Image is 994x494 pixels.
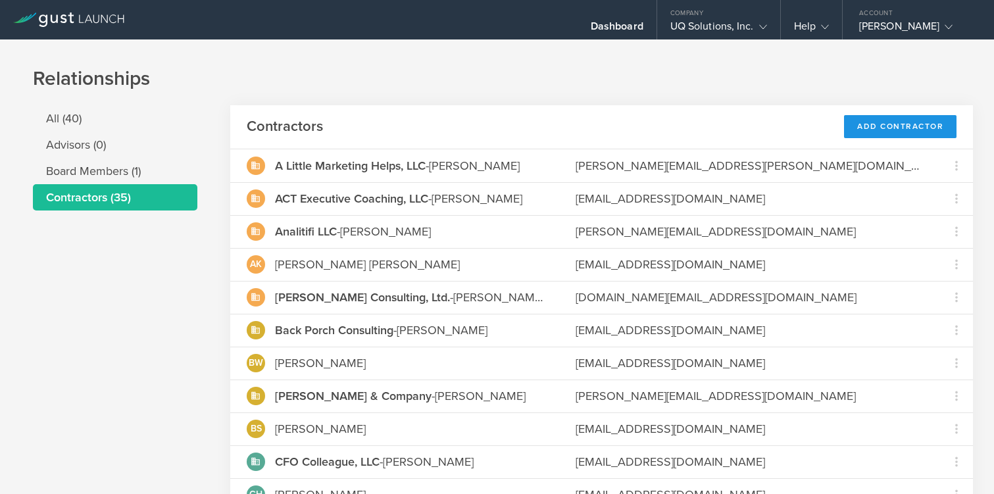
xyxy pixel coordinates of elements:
[275,453,474,470] div: [PERSON_NAME]
[275,224,340,239] span: -
[275,191,428,206] strong: ACT Executive Coaching, LLC
[275,389,435,403] span: -
[275,290,453,305] span: -
[670,20,767,39] div: UQ Solutions, Inc.
[576,256,924,273] div: [EMAIL_ADDRESS][DOMAIN_NAME]
[275,157,520,174] div: [PERSON_NAME]
[576,322,924,339] div: [EMAIL_ADDRESS][DOMAIN_NAME]
[33,184,197,210] li: Contractors (35)
[844,115,957,138] div: Add Contractor
[275,289,543,306] div: [PERSON_NAME]
[275,323,393,337] strong: Back Porch Consulting
[576,289,924,306] div: [DOMAIN_NAME][EMAIL_ADDRESS][DOMAIN_NAME]
[33,105,197,132] li: All (40)
[275,420,366,437] div: [PERSON_NAME]
[275,323,397,337] span: -
[576,420,924,437] div: [EMAIL_ADDRESS][DOMAIN_NAME]
[275,224,337,239] strong: Analitifi LLC
[591,20,643,39] div: Dashboard
[576,355,924,372] div: [EMAIL_ADDRESS][DOMAIN_NAME]
[275,455,380,469] strong: CFO Colleague, LLC
[247,117,323,136] h2: Contractors
[576,190,924,207] div: [EMAIL_ADDRESS][DOMAIN_NAME]
[275,455,383,469] span: -
[275,256,460,273] div: [PERSON_NAME] [PERSON_NAME]
[576,157,924,174] div: [PERSON_NAME][EMAIL_ADDRESS][PERSON_NAME][DOMAIN_NAME]
[33,158,197,184] li: Board Members (1)
[576,453,924,470] div: [EMAIL_ADDRESS][DOMAIN_NAME]
[33,66,961,92] h1: Relationships
[275,355,366,372] div: [PERSON_NAME]
[275,190,522,207] div: [PERSON_NAME]
[275,191,432,206] span: -
[275,387,526,405] div: [PERSON_NAME]
[275,159,429,173] span: -
[250,260,262,269] span: AK
[576,387,924,405] div: [PERSON_NAME][EMAIL_ADDRESS][DOMAIN_NAME]
[275,322,487,339] div: [PERSON_NAME]
[576,223,924,240] div: [PERSON_NAME][EMAIL_ADDRESS][DOMAIN_NAME]
[794,20,829,39] div: Help
[251,424,262,433] span: BS
[275,290,450,305] strong: [PERSON_NAME] Consulting, Ltd.
[275,223,431,240] div: [PERSON_NAME]
[33,132,197,158] li: Advisors (0)
[275,159,426,173] strong: A Little Marketing Helps, LLC
[249,358,263,368] span: BW
[859,20,971,39] div: [PERSON_NAME]
[275,389,432,403] strong: [PERSON_NAME] & Company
